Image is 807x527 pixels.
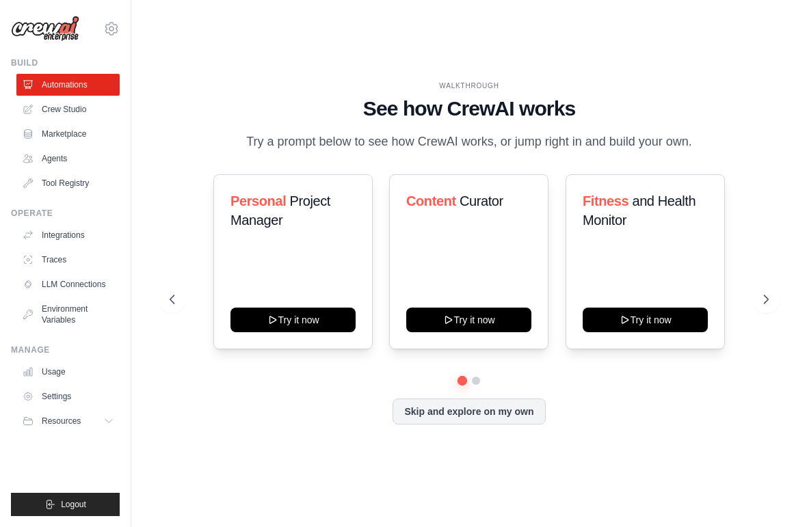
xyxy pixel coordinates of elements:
[11,344,120,355] div: Manage
[230,193,330,228] span: Project Manager
[583,193,629,208] span: Fitness
[16,273,120,295] a: LLM Connections
[406,308,531,332] button: Try it now
[170,96,769,121] h1: See how CrewAI works
[11,57,120,68] div: Build
[11,16,79,42] img: Logo
[16,386,120,407] a: Settings
[239,132,699,152] p: Try a prompt below to see how CrewAI works, or jump right in and build your own.
[61,499,86,510] span: Logout
[16,361,120,383] a: Usage
[170,81,769,91] div: WALKTHROUGH
[16,224,120,246] a: Integrations
[393,398,545,424] button: Skip and explore on my own
[16,172,120,194] a: Tool Registry
[16,98,120,120] a: Crew Studio
[230,308,356,332] button: Try it now
[16,148,120,170] a: Agents
[230,193,286,208] span: Personal
[11,208,120,219] div: Operate
[16,123,120,145] a: Marketplace
[16,410,120,432] button: Resources
[42,416,81,427] span: Resources
[406,193,456,208] span: Content
[16,298,120,331] a: Environment Variables
[460,193,503,208] span: Curator
[583,193,696,228] span: and Health Monitor
[16,74,120,96] a: Automations
[11,493,120,516] button: Logout
[16,249,120,271] a: Traces
[583,308,708,332] button: Try it now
